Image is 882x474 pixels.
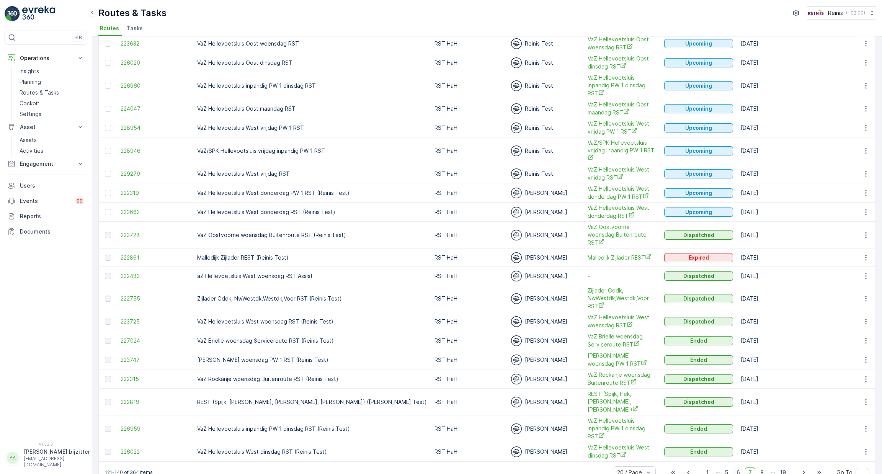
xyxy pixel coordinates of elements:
a: Reports [5,209,87,224]
div: Toggle Row Selected [105,338,111,344]
div: Toggle Row Selected [105,399,111,405]
a: REST (Spijk, Hek, simon, Geerv) [588,390,657,414]
p: RST HaH [434,59,503,67]
button: Upcoming [664,39,733,48]
td: [DATE] [737,99,855,118]
a: Malledijk Zijlader REST [588,253,657,262]
td: [DATE] [737,369,855,389]
div: Reinis Test [511,168,580,179]
p: Routes & Tasks [20,89,59,96]
img: svg%3e [511,374,522,384]
span: VaZ Hellevoetsluis inpandig PW 1 dinsdag RST [588,74,657,97]
div: Toggle Row Selected [105,376,111,382]
span: VaZ Hellevoetsluis West vrijdag RST [588,166,657,181]
a: VaZ Hellevoetsluis West donderdag PW 1 RST [588,185,657,201]
img: svg%3e [511,103,522,114]
td: [DATE] [737,415,855,442]
td: [DATE] [737,331,855,350]
img: svg%3e [511,316,522,327]
div: Toggle Row Selected [105,209,111,215]
td: [DATE] [737,137,855,164]
p: RST HaH [434,124,503,132]
a: Users [5,178,87,193]
a: VaZ Hellevoetsluis Oost dinsdag RST [588,55,657,70]
a: Documents [5,224,87,239]
span: v 1.52.3 [5,442,87,446]
p: [PERSON_NAME] woensdag PW 1 RST (Reinis Test) [197,356,427,364]
td: [DATE] [737,248,855,267]
a: VaZ Hellevoetsluis inpandig PW 1 dinsdag RST [588,417,657,440]
a: 223747 [121,356,189,364]
p: Expired [689,254,709,262]
div: Toggle Row Selected [105,106,111,112]
div: [PERSON_NAME] [511,188,580,198]
p: - [588,272,657,280]
a: 222315 [121,375,189,383]
p: RST HaH [434,254,503,262]
p: RST HaH [434,189,503,197]
span: 223632 [121,40,189,47]
div: Toggle Row Selected [105,319,111,325]
div: [PERSON_NAME] [511,293,580,304]
p: RST HaH [434,170,503,178]
span: 222861 [121,254,189,262]
button: AA[PERSON_NAME].bijzitter[EMAIL_ADDRESS][DOMAIN_NAME] [5,448,87,468]
p: Ended [690,448,707,456]
span: VaZ Hellevoetsluis Oost woensdag RST [588,36,657,51]
p: VaZ Hellevoetsluis Oost woensdag RST [197,40,427,47]
img: logo_light-DOdMpM7g.png [22,6,55,21]
button: Reinis(+02:00) [807,6,876,20]
p: VaZ Hellevoetsluis inpandig PW 1 dinsdag RST [197,82,427,90]
div: AA [7,452,19,464]
p: VaZ Hellevoetsluis Oost maandag RST [197,105,427,113]
td: [DATE] [737,53,855,72]
a: 232483 [121,272,189,280]
a: 228946 [121,147,189,155]
p: RST HaH [434,272,503,280]
p: VaZ Hellevoetsluis West vrijdag PW 1 RST [197,124,427,132]
a: VaZ Hellevoetsluis West donderdag RST [588,204,657,220]
button: Upcoming [664,123,733,132]
a: 226020 [121,59,189,67]
a: 222819 [121,398,189,406]
a: 223728 [121,231,189,239]
a: VaZ Oostvoorne woensdag Buitenroute RST [588,223,657,247]
button: Engagement [5,156,87,172]
p: Dispatched [683,295,714,302]
p: RST HaH [434,448,503,456]
a: Events99 [5,193,87,209]
img: svg%3e [511,335,522,346]
div: Toggle Row Selected [105,171,111,177]
a: 223662 [121,208,189,216]
div: Reinis Test [511,38,580,49]
td: [DATE] [737,183,855,203]
a: VaZ Hellevoetsluis Oost maandag RST [588,101,657,116]
button: Operations [5,51,87,66]
img: svg%3e [511,188,522,198]
a: 227024 [121,337,189,345]
span: VaZ Rockanje woensdag Buitenroute RST [588,371,657,387]
p: Malledijk Zijlader REST (Reinis Test) [197,254,427,262]
p: RST HaH [434,231,503,239]
p: [EMAIL_ADDRESS][DOMAIN_NAME] [24,456,90,468]
p: Zijlader Gddk, NwWestdk,Westdk,Voor RST (Reinis Test) [197,295,427,302]
p: Documents [20,228,84,235]
p: Ended [690,356,707,364]
p: RST HaH [434,375,503,383]
button: Dispatched [664,294,733,303]
p: Insights [20,67,39,75]
span: 223725 [121,318,189,325]
a: Cockpit [16,98,87,109]
img: svg%3e [511,355,522,365]
td: [DATE] [737,118,855,137]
